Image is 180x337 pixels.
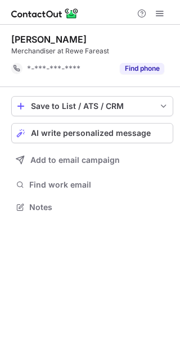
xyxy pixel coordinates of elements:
[31,102,154,111] div: Save to List / ATS / CRM
[29,180,169,190] span: Find work email
[11,150,173,170] button: Add to email campaign
[30,156,120,165] span: Add to email campaign
[11,96,173,116] button: save-profile-one-click
[11,46,173,56] div: Merchandiser at Rewe Fareast
[31,129,151,138] span: AI write personalized message
[11,123,173,143] button: AI write personalized message
[11,177,173,193] button: Find work email
[11,7,79,20] img: ContactOut v5.3.10
[29,202,169,212] span: Notes
[11,34,87,45] div: [PERSON_NAME]
[120,63,164,74] button: Reveal Button
[11,199,173,215] button: Notes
